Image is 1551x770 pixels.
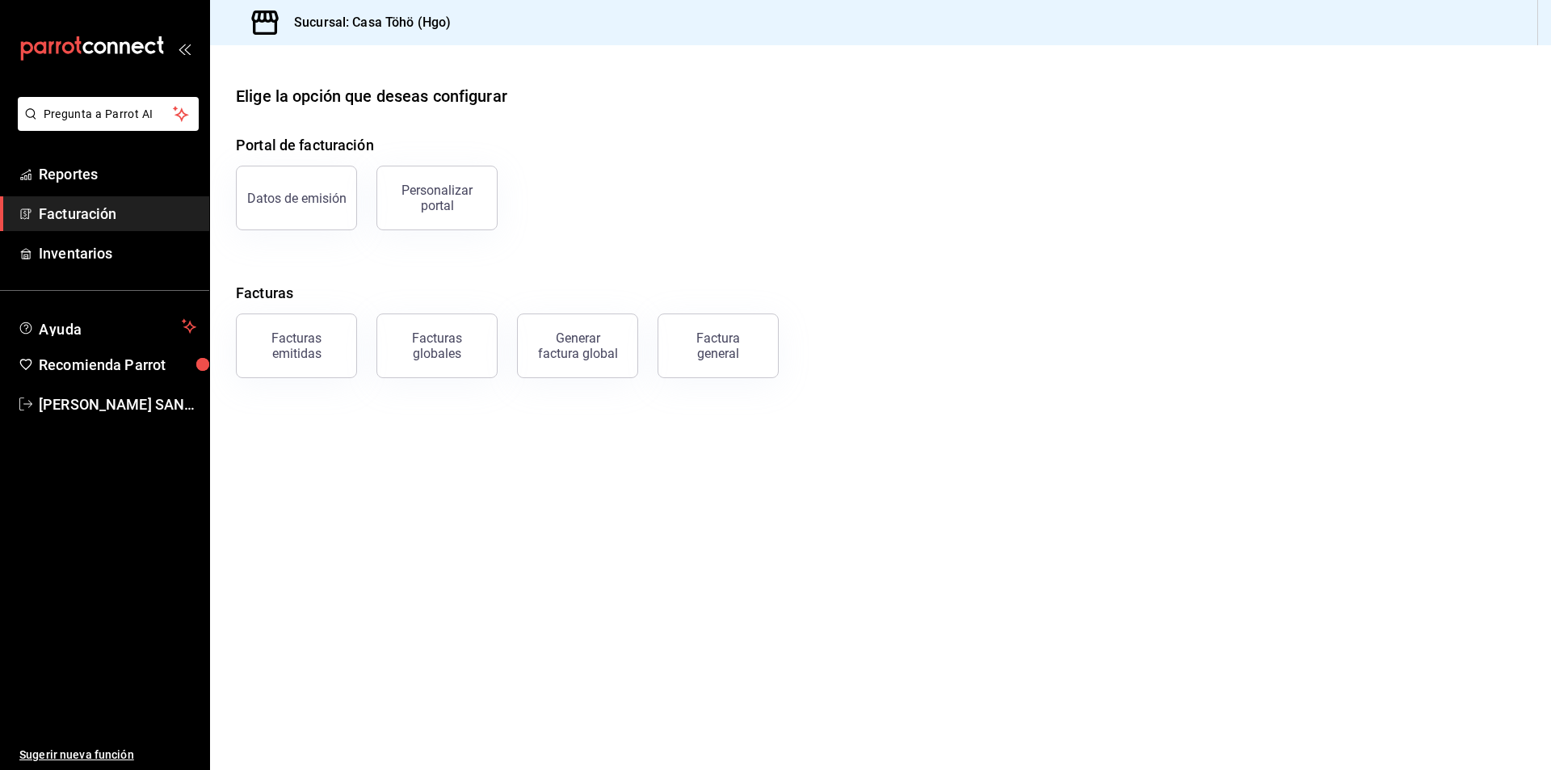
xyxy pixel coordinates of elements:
div: Datos de emisión [247,191,347,206]
button: open_drawer_menu [178,42,191,55]
div: Factura general [678,330,759,361]
span: Pregunta a Parrot AI [44,106,174,123]
span: Facturación [39,203,196,225]
div: Elige la opción que deseas configurar [236,84,507,108]
h4: Facturas [236,282,1525,304]
button: Generar factura global [517,313,638,378]
button: Personalizar portal [376,166,498,230]
span: Reportes [39,163,196,185]
button: Facturas globales [376,313,498,378]
span: Sugerir nueva función [19,747,196,764]
span: Recomienda Parrot [39,354,196,376]
span: [PERSON_NAME] SAN [PERSON_NAME] [39,393,196,415]
div: Personalizar portal [387,183,487,213]
button: Pregunta a Parrot AI [18,97,199,131]
h4: Portal de facturación [236,134,1525,156]
div: Generar factura global [537,330,618,361]
span: Inventarios [39,242,196,264]
a: Pregunta a Parrot AI [11,117,199,134]
div: Facturas emitidas [246,330,347,361]
div: Facturas globales [387,330,487,361]
button: Facturas emitidas [236,313,357,378]
span: Ayuda [39,317,175,336]
h3: Sucursal: Casa Töhö (Hgo) [281,13,451,32]
button: Factura general [658,313,779,378]
button: Datos de emisión [236,166,357,230]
